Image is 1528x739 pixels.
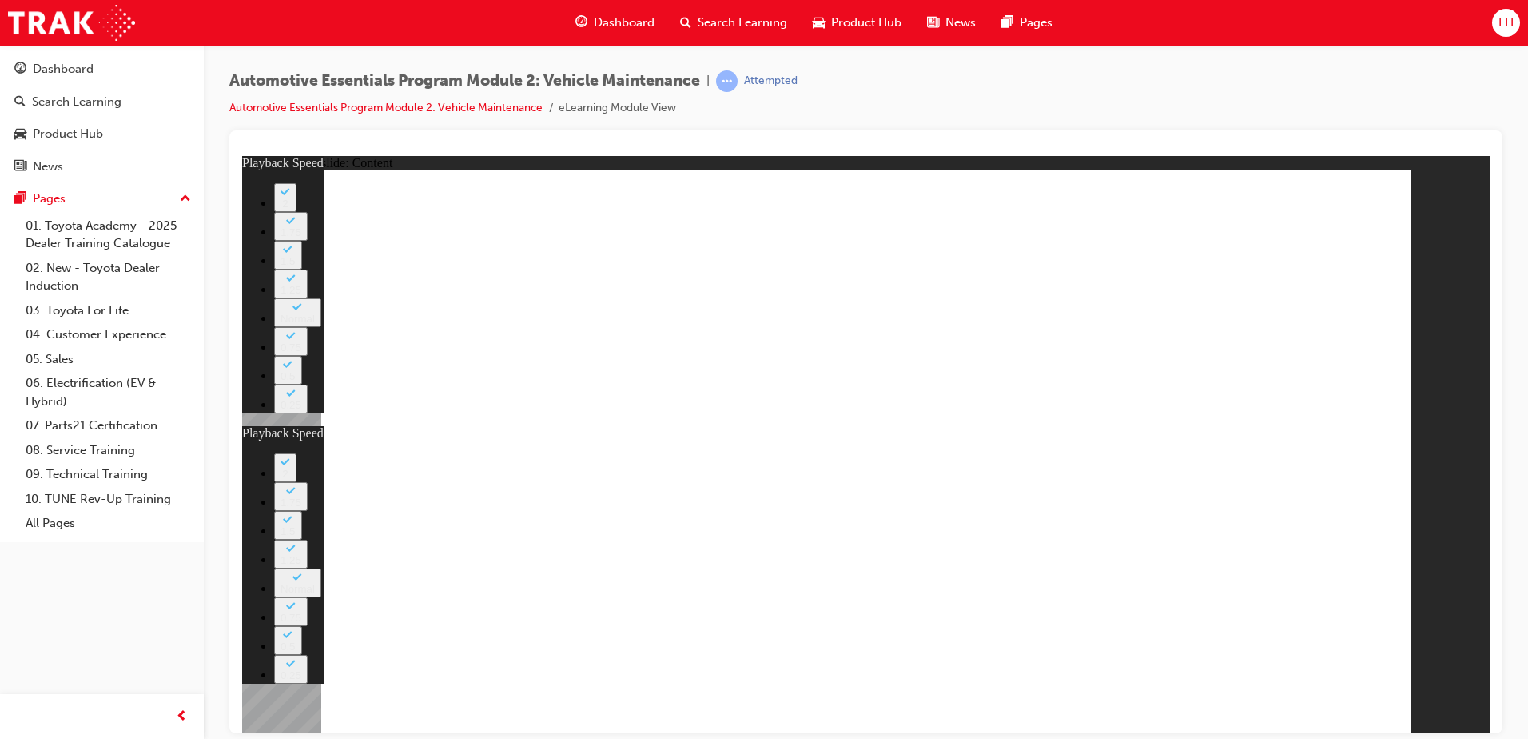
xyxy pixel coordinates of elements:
[14,95,26,110] span: search-icon
[19,214,197,256] a: 01. Toyota Academy - 2025 Dealer Training Catalogue
[594,14,655,32] span: Dashboard
[19,413,197,438] a: 07. Parts21 Certification
[33,125,103,143] div: Product Hub
[19,462,197,487] a: 09. Technical Training
[229,72,700,90] span: Automotive Essentials Program Module 2: Vehicle Maintenance
[19,298,197,323] a: 03. Toyota For Life
[1001,13,1013,33] span: pages-icon
[180,189,191,210] span: up-icon
[813,13,825,33] span: car-icon
[19,322,197,347] a: 04. Customer Experience
[914,6,989,39] a: news-iconNews
[14,62,26,77] span: guage-icon
[19,487,197,512] a: 10. TUNE Rev-Up Training
[945,14,976,32] span: News
[19,438,197,463] a: 08. Service Training
[19,371,197,413] a: 06. Electrification (EV & Hybrid)
[33,158,63,176] div: News
[229,101,543,114] a: Automotive Essentials Program Module 2: Vehicle Maintenance
[14,192,26,206] span: pages-icon
[8,5,135,41] img: Trak
[14,160,26,174] span: news-icon
[559,99,676,118] li: eLearning Module View
[680,13,691,33] span: search-icon
[6,184,197,214] button: Pages
[6,51,197,184] button: DashboardSearch LearningProduct HubNews
[33,60,94,78] div: Dashboard
[19,511,197,536] a: All Pages
[6,152,197,182] a: News
[563,6,667,39] a: guage-iconDashboard
[1492,9,1520,37] button: LH
[716,70,738,92] span: learningRecordVerb_ATTEMPT-icon
[706,72,710,90] span: |
[667,6,800,39] a: search-iconSearch Learning
[6,87,197,117] a: Search Learning
[32,93,121,111] div: Search Learning
[575,13,587,33] span: guage-icon
[744,74,798,89] div: Attempted
[6,119,197,149] a: Product Hub
[1498,14,1514,32] span: LH
[176,707,188,727] span: prev-icon
[698,14,787,32] span: Search Learning
[927,13,939,33] span: news-icon
[19,256,197,298] a: 02. New - Toyota Dealer Induction
[831,14,901,32] span: Product Hub
[33,190,66,208] div: Pages
[989,6,1065,39] a: pages-iconPages
[19,347,197,372] a: 05. Sales
[6,54,197,84] a: Dashboard
[800,6,914,39] a: car-iconProduct Hub
[1020,14,1052,32] span: Pages
[14,127,26,142] span: car-icon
